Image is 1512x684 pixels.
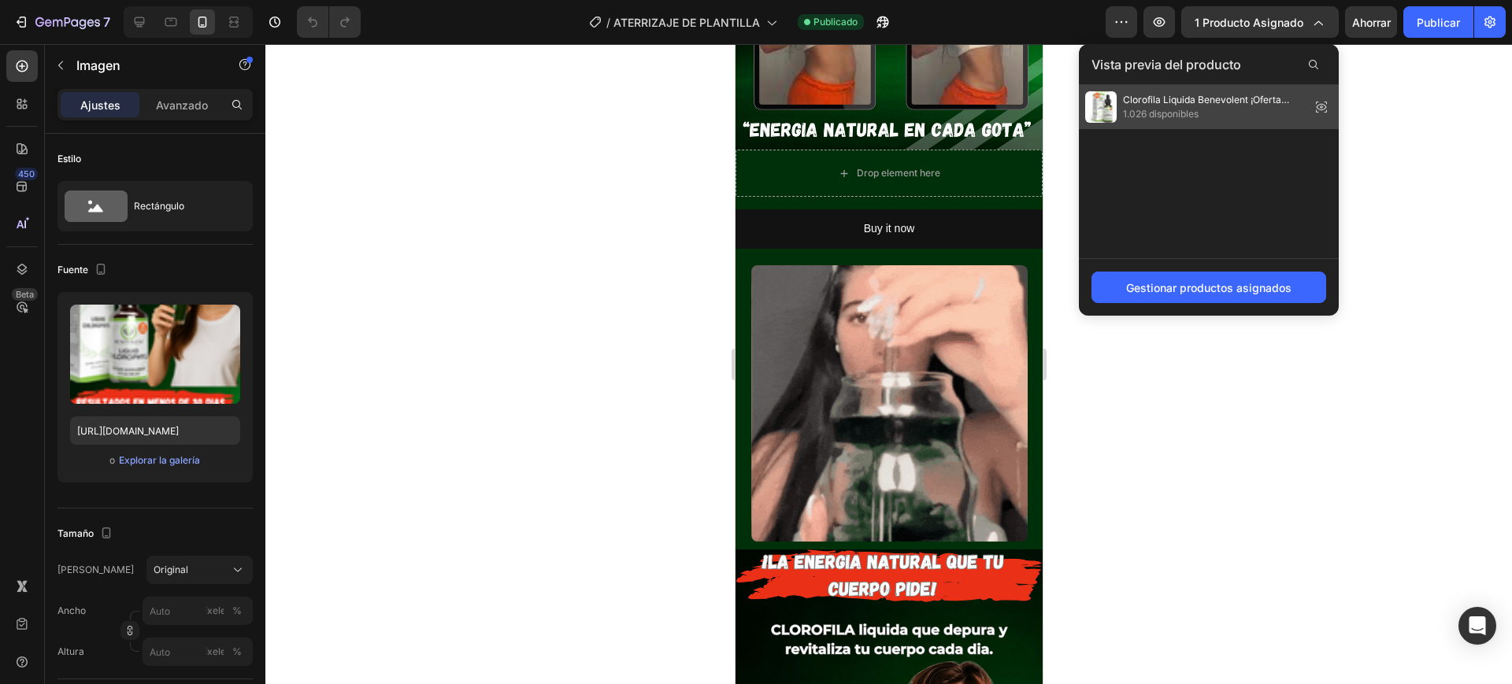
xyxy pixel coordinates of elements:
[143,638,253,666] input: píxeles%
[232,605,242,616] font: %
[146,556,253,584] button: Original
[199,645,231,657] font: píxeles
[57,564,134,575] font: [PERSON_NAME]
[1126,281,1291,294] font: Gestionar productos asignados
[57,153,81,165] font: Estilo
[228,642,246,661] button: píxeles
[297,6,361,38] div: Deshacer/Rehacer
[1195,16,1303,29] font: 1 producto asignado
[1417,16,1460,29] font: Publicar
[206,601,224,620] button: %
[70,305,240,404] img: imagen de vista previa
[57,527,94,539] font: Tamaño
[6,6,117,38] button: 7
[118,453,201,468] button: Explorar la galería
[156,98,208,112] font: Avanzado
[1403,6,1473,38] button: Publicar
[57,264,88,275] font: Fuente
[1091,57,1241,72] font: Vista previa del producto
[143,597,253,625] input: píxeles%
[199,605,231,616] font: píxeles
[134,200,184,212] font: Rectángulo
[613,16,760,29] font: ATERRIZAJE DE PLANTILLA
[18,168,35,179] font: 450
[232,645,242,657] font: %
[57,605,86,616] font: Ancho
[1181,6,1339,38] button: 1 producto asignado
[1091,272,1326,303] button: Gestionar productos asignados
[103,14,110,30] font: 7
[1458,607,1496,645] div: Abrir Intercom Messenger
[109,454,115,466] font: o
[228,601,246,620] button: píxeles
[76,57,120,73] font: Imagen
[736,44,1043,684] iframe: Área de diseño
[76,56,210,75] p: Imagen
[119,454,200,466] font: Explorar la galería
[16,289,34,300] font: Beta
[154,564,188,575] font: Original
[57,645,84,657] font: Altura
[1352,16,1391,29] font: Ahorrar
[1123,108,1199,120] font: 1.026 disponibles
[1123,94,1289,120] font: Clorofila Liquida Benevolent ¡Oferta Imperdible solo por [DATE]!
[1345,6,1397,38] button: Ahorrar
[80,98,120,112] font: Ajustes
[70,416,240,445] input: https://ejemplo.com/imagen.jpg
[813,16,858,28] font: Publicado
[606,16,610,29] font: /
[1085,91,1117,123] img: vista previa-img
[206,642,224,661] button: %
